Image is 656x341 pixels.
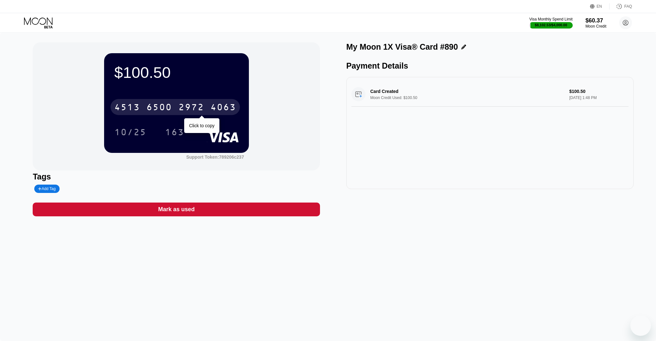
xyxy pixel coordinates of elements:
div: Support Token: 789206c237 [186,154,244,160]
div: FAQ [624,4,632,9]
div: 2972 [178,103,204,113]
div: EN [597,4,602,9]
div: Moon Credit [586,24,606,29]
div: Visa Monthly Spend Limit$8,102.53/$4,000.00 [529,17,572,29]
div: Click to copy [189,123,214,128]
div: 163 [160,124,189,140]
div: $8,102.53 / $4,000.00 [535,23,567,27]
div: Tags [33,172,320,181]
div: 10/25 [110,124,151,140]
div: Mark as used [33,203,320,216]
div: 4063 [210,103,236,113]
div: $100.50 [114,63,239,81]
div: 4513650029724063 [111,99,240,115]
div: Payment Details [346,61,634,71]
div: 6500 [146,103,172,113]
iframe: Button to launch messaging window [630,315,651,336]
div: 4513 [114,103,140,113]
div: Support Token:789206c237 [186,154,244,160]
div: 163 [165,128,184,138]
div: 10/25 [114,128,146,138]
div: My Moon 1X Visa® Card #890 [346,42,458,52]
div: FAQ [610,3,632,10]
div: Mark as used [158,206,195,213]
div: EN [590,3,610,10]
div: $60.37Moon Credit [586,17,606,29]
div: Add Tag [38,187,55,191]
div: Add Tag [34,185,59,193]
div: $60.37 [586,17,606,24]
div: Visa Monthly Spend Limit [529,17,572,21]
